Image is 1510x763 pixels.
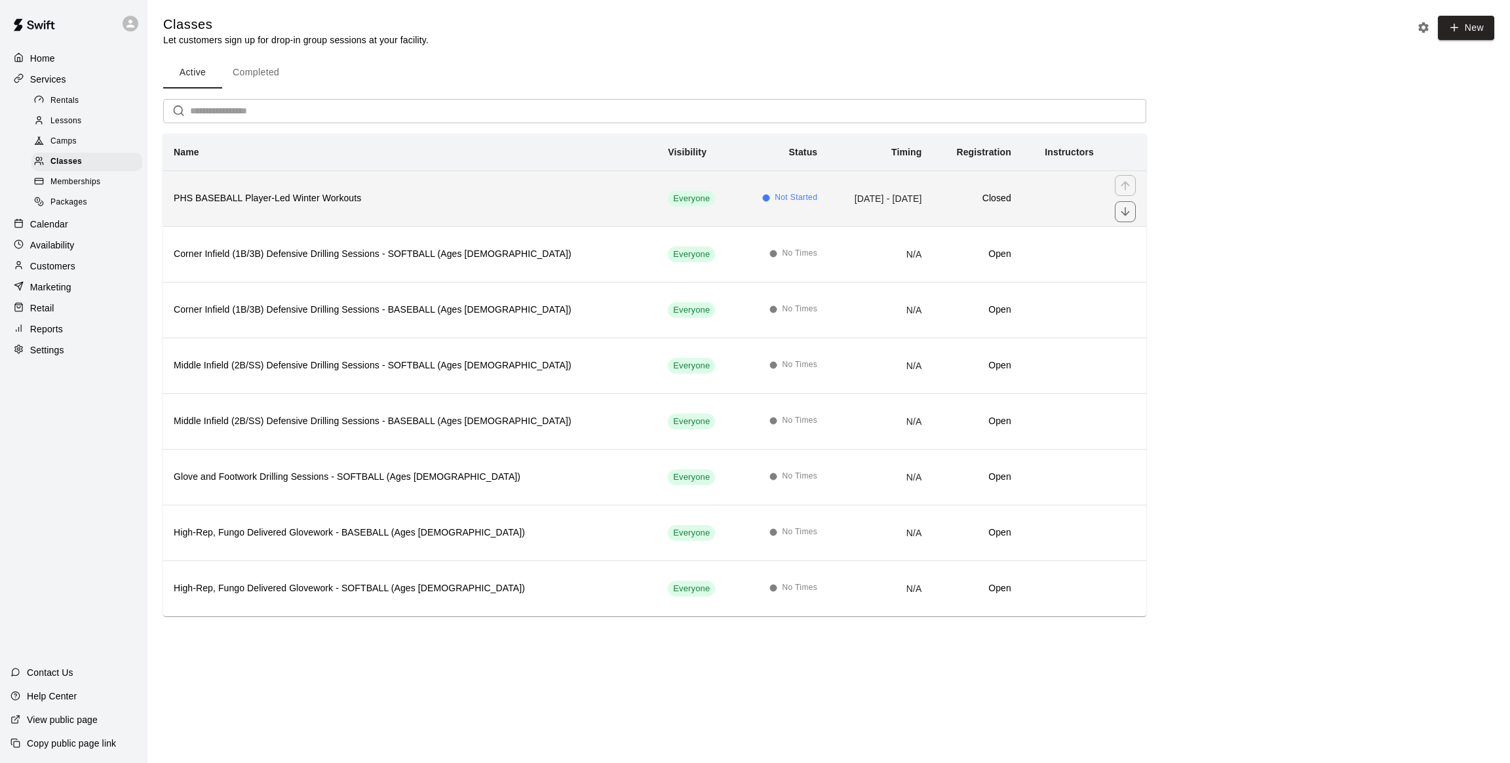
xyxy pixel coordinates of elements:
[30,239,75,252] p: Availability
[782,581,817,595] span: No Times
[828,282,932,338] td: N/A
[30,73,66,86] p: Services
[943,191,1011,206] h6: Closed
[50,94,79,108] span: Rentals
[668,471,715,484] span: Everyone
[668,583,715,595] span: Everyone
[31,193,142,212] div: Packages
[27,690,77,703] p: Help Center
[31,132,142,151] div: Camps
[174,247,647,262] h6: Corner Infield (1B/3B) Defensive Drilling Sessions - SOFTBALL (Ages [DEMOGRAPHIC_DATA])
[174,147,199,157] b: Name
[10,235,137,255] a: Availability
[668,416,715,428] span: Everyone
[828,505,932,560] td: N/A
[782,414,817,427] span: No Times
[668,469,715,485] div: This service is visible to all of your customers
[668,527,715,539] span: Everyone
[782,303,817,316] span: No Times
[943,526,1011,540] h6: Open
[27,737,116,750] p: Copy public page link
[10,298,137,318] a: Retail
[956,147,1011,157] b: Registration
[50,155,82,168] span: Classes
[174,191,647,206] h6: PHS BASEBALL Player-Led Winter Workouts
[782,526,817,539] span: No Times
[10,277,137,297] a: Marketing
[174,303,647,317] h6: Corner Infield (1B/3B) Defensive Drilling Sessions - BASEBALL (Ages [DEMOGRAPHIC_DATA])
[163,16,429,33] h5: Classes
[943,414,1011,429] h6: Open
[828,393,932,449] td: N/A
[10,214,137,234] div: Calendar
[174,581,647,596] h6: High-Rep, Fungo Delivered Glovework - SOFTBALL (Ages [DEMOGRAPHIC_DATA])
[668,191,715,206] div: This service is visible to all of your customers
[782,247,817,260] span: No Times
[30,260,75,273] p: Customers
[668,525,715,541] div: This service is visible to all of your customers
[891,147,922,157] b: Timing
[828,170,932,226] td: [DATE] - [DATE]
[163,33,429,47] p: Let customers sign up for drop-in group sessions at your facility.
[31,90,147,111] a: Rentals
[668,414,715,429] div: This service is visible to all of your customers
[10,69,137,89] a: Services
[27,713,98,726] p: View public page
[174,414,647,429] h6: Middle Infield (2B/SS) Defensive Drilling Sessions - BASEBALL (Ages [DEMOGRAPHIC_DATA])
[775,191,817,205] span: Not Started
[50,115,82,128] span: Lessons
[31,172,147,193] a: Memberships
[163,57,222,88] button: Active
[163,134,1146,616] table: simple table
[782,470,817,483] span: No Times
[943,581,1011,596] h6: Open
[50,135,77,148] span: Camps
[668,360,715,372] span: Everyone
[668,302,715,318] div: This service is visible to all of your customers
[943,359,1011,373] h6: Open
[10,49,137,68] a: Home
[30,52,55,65] p: Home
[943,303,1011,317] h6: Open
[30,343,64,357] p: Settings
[50,176,100,189] span: Memberships
[782,359,817,372] span: No Times
[10,256,137,276] a: Customers
[174,526,647,540] h6: High-Rep, Fungo Delivered Glovework - BASEBALL (Ages [DEMOGRAPHIC_DATA])
[10,319,137,339] a: Reports
[10,340,137,360] a: Settings
[31,111,147,131] a: Lessons
[943,247,1011,262] h6: Open
[668,248,715,261] span: Everyone
[828,338,932,393] td: N/A
[174,359,647,373] h6: Middle Infield (2B/SS) Defensive Drilling Sessions - SOFTBALL (Ages [DEMOGRAPHIC_DATA])
[668,581,715,597] div: This service is visible to all of your customers
[30,281,71,294] p: Marketing
[31,112,142,130] div: Lessons
[222,57,290,88] button: Completed
[30,323,63,336] p: Reports
[668,358,715,374] div: This service is visible to all of your customers
[174,470,647,484] h6: Glove and Footwork Drilling Sessions - SOFTBALL (Ages [DEMOGRAPHIC_DATA])
[31,92,142,110] div: Rentals
[31,173,142,191] div: Memberships
[27,666,73,679] p: Contact Us
[828,449,932,505] td: N/A
[31,153,142,171] div: Classes
[1414,18,1433,37] button: Classes settings
[668,246,715,262] div: This service is visible to all of your customers
[1045,147,1094,157] b: Instructors
[1115,201,1136,222] button: move item down
[1438,16,1494,40] button: New
[31,152,147,172] a: Classes
[943,470,1011,484] h6: Open
[31,193,147,213] a: Packages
